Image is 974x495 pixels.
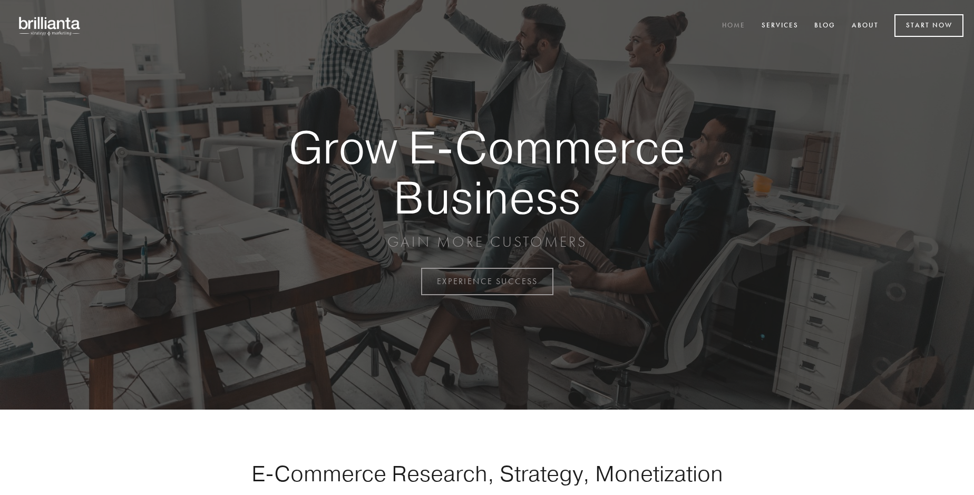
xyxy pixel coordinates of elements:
a: Services [755,17,805,35]
h1: E-Commerce Research, Strategy, Monetization [218,460,756,487]
a: EXPERIENCE SUCCESS [421,268,553,295]
p: GAIN MORE CUSTOMERS [252,232,722,251]
strong: Grow E-Commerce Business [252,122,722,222]
a: Home [715,17,752,35]
a: Start Now [894,14,963,37]
img: brillianta - research, strategy, marketing [11,11,90,41]
a: About [845,17,885,35]
a: Blog [807,17,842,35]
